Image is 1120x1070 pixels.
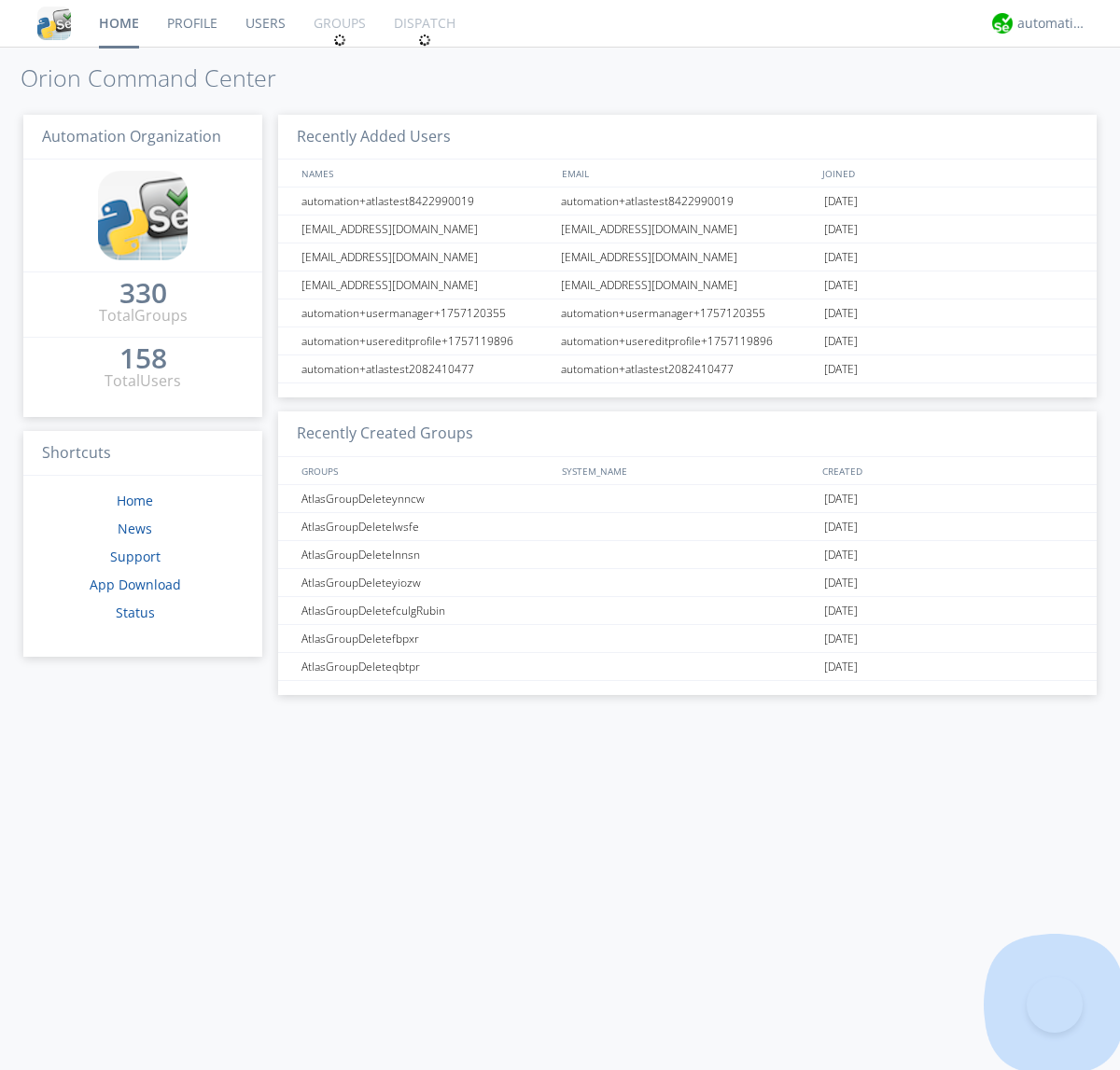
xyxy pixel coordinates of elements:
div: automation+usermanager+1757120355 [556,299,819,327]
span: [DATE] [824,625,858,653]
div: Total Users [105,370,181,392]
a: Status [116,604,155,621]
div: automation+atlastest2082410477 [556,355,819,382]
div: JOINED [818,160,1079,187]
a: AtlasGroupDeletelnnsn[DATE] [278,541,1097,569]
div: automation+usereditprofile+1757119896 [297,327,555,354]
a: [EMAIL_ADDRESS][DOMAIN_NAME][EMAIL_ADDRESS][DOMAIN_NAME][DATE] [278,271,1097,299]
h3: Shortcuts [23,431,262,477]
span: [DATE] [824,243,858,271]
span: [DATE] [824,653,858,681]
div: GROUPS [297,457,553,484]
div: automation+atlastest8422990019 [297,188,555,215]
div: 158 [119,349,167,368]
div: AtlasGroupDeleteqbtpr [297,653,555,680]
a: [EMAIL_ADDRESS][DOMAIN_NAME][EMAIL_ADDRESS][DOMAIN_NAME][DATE] [278,215,1097,243]
div: automation+atlas [1017,14,1087,33]
span: [DATE] [824,597,858,625]
a: automation+usermanager+1757120355automation+usermanager+1757120355[DATE] [278,299,1097,327]
div: automation+usermanager+1757120355 [297,299,555,327]
span: [DATE] [824,327,858,355]
a: AtlasGroupDeleteyiozw[DATE] [278,569,1097,597]
div: CREATED [818,457,1079,484]
div: [EMAIL_ADDRESS][DOMAIN_NAME] [556,271,819,299]
div: [EMAIL_ADDRESS][DOMAIN_NAME] [297,271,555,299]
img: cddb5a64eb264b2086981ab96f4c1ba7 [37,7,71,40]
div: AtlasGroupDeletelwsfe [297,513,555,540]
a: automation+atlastest8422990019automation+atlastest8422990019[DATE] [278,188,1097,215]
span: Automation Organization [42,126,221,146]
a: automation+atlastest2082410477automation+atlastest2082410477[DATE] [278,355,1097,383]
div: [EMAIL_ADDRESS][DOMAIN_NAME] [297,243,555,271]
div: [EMAIL_ADDRESS][DOMAIN_NAME] [556,215,819,243]
div: SYSTEM_NAME [557,457,818,484]
span: [DATE] [824,188,858,215]
a: AtlasGroupDeleteynncw[DATE] [278,485,1097,513]
div: AtlasGroupDeleteyiozw [297,569,555,596]
a: [EMAIL_ADDRESS][DOMAIN_NAME][EMAIL_ADDRESS][DOMAIN_NAME][DATE] [278,243,1097,271]
img: d2d01cd9b4174d08988066c6d424eccd [992,13,1013,34]
div: automation+atlastest2082410477 [297,355,555,382]
a: automation+usereditprofile+1757119896automation+usereditprofile+1757119896[DATE] [278,327,1097,355]
a: Home [117,492,153,509]
a: Support [110,548,161,565]
div: AtlasGroupDeletelnnsn [297,541,555,568]
span: [DATE] [824,355,858,383]
span: [DATE] [824,541,858,569]
span: [DATE] [824,569,858,597]
div: Total Groups [99,305,188,327]
div: [EMAIL_ADDRESS][DOMAIN_NAME] [297,215,555,243]
a: 330 [119,284,167,305]
div: automation+atlastest8422990019 [556,188,819,215]
div: AtlasGroupDeletefculgRubin [297,597,555,624]
div: [EMAIL_ADDRESS][DOMAIN_NAME] [556,243,819,271]
span: [DATE] [824,299,858,327]
a: AtlasGroupDeletelwsfe[DATE] [278,513,1097,541]
div: EMAIL [557,160,818,187]
a: AtlasGroupDeletefculgRubin[DATE] [278,597,1097,625]
a: 158 [119,349,167,370]
div: AtlasGroupDeleteynncw [297,485,555,512]
div: 330 [119,284,167,302]
a: News [118,520,152,537]
span: [DATE] [824,215,858,243]
h3: Recently Created Groups [278,411,1097,457]
iframe: Toggle Customer Support [1027,977,1083,1033]
span: [DATE] [824,271,858,299]
div: AtlasGroupDeletefbpxr [297,625,555,652]
h3: Recently Added Users [278,115,1097,160]
img: spin.svg [333,34,346,47]
span: [DATE] [824,485,858,513]
span: [DATE] [824,513,858,541]
img: cddb5a64eb264b2086981ab96f4c1ba7 [98,171,188,260]
a: AtlasGroupDeleteqbtpr[DATE] [278,653,1097,681]
div: automation+usereditprofile+1757119896 [556,327,819,354]
img: spin.svg [418,34,431,47]
a: AtlasGroupDeletefbpxr[DATE] [278,625,1097,653]
div: NAMES [297,160,553,187]
a: App Download [90,576,181,593]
